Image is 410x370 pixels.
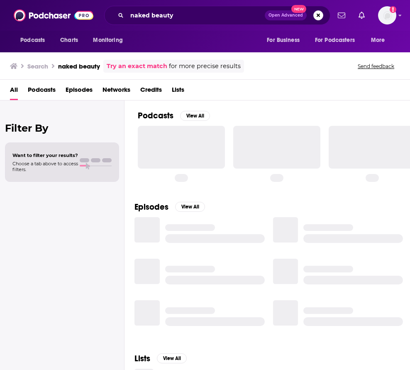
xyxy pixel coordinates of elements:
button: Show profile menu [378,6,396,25]
h2: Lists [134,353,150,364]
span: For Podcasters [315,34,355,46]
img: User Profile [378,6,396,25]
span: Charts [60,34,78,46]
button: open menu [15,32,56,48]
button: open menu [87,32,133,48]
span: Choose a tab above to access filters. [12,161,78,172]
img: Podchaser - Follow, Share and Rate Podcasts [14,7,93,23]
span: New [291,5,306,13]
input: Search podcasts, credits, & more... [127,9,265,22]
h3: Search [27,62,48,70]
a: Try an exact match [107,61,167,71]
a: Episodes [66,83,93,100]
span: Logged in as nicole.koremenos [378,6,396,25]
button: open menu [310,32,367,48]
button: Send feedback [355,63,397,70]
span: Want to filter your results? [12,152,78,158]
button: View All [175,202,205,212]
span: Monitoring [93,34,122,46]
h2: Podcasts [138,110,173,121]
h3: naked beauty [58,62,100,70]
a: All [10,83,18,100]
button: open menu [261,32,310,48]
button: Open AdvancedNew [265,10,307,20]
button: open menu [365,32,395,48]
a: Show notifications dropdown [334,8,349,22]
a: Credits [140,83,162,100]
span: For Business [267,34,300,46]
svg: Add a profile image [390,6,396,13]
a: PodcastsView All [138,110,210,121]
a: Charts [55,32,83,48]
button: View All [180,111,210,121]
a: Show notifications dropdown [355,8,368,22]
span: Open Advanced [268,13,303,17]
a: EpisodesView All [134,202,205,212]
h2: Filter By [5,122,119,134]
button: View All [157,353,187,363]
a: Podcasts [28,83,56,100]
a: ListsView All [134,353,187,364]
span: Podcasts [20,34,45,46]
span: More [371,34,385,46]
a: Lists [172,83,184,100]
span: for more precise results [169,61,241,71]
h2: Episodes [134,202,168,212]
div: Search podcasts, credits, & more... [104,6,330,25]
a: Networks [102,83,130,100]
